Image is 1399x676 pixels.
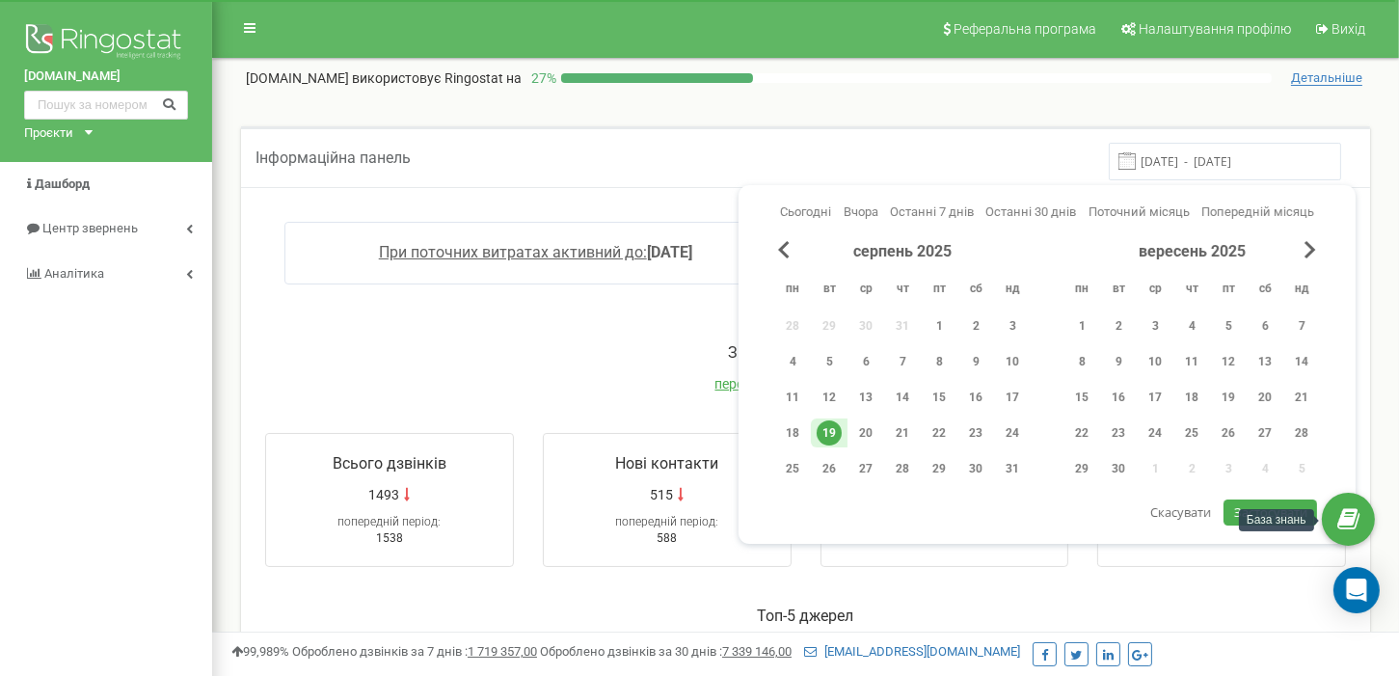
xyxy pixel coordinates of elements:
[1169,531,1275,545] span: 1хвилина 2секунди
[715,376,897,392] span: перейти до журналу дзвінків
[1251,276,1279,305] abbr: субота
[1106,456,1131,481] div: 30
[811,347,847,376] div: вт 5 серп 2025 р.
[985,204,1076,219] span: Останні 30 днів
[1224,500,1316,526] button: Застосувати
[1247,347,1283,376] div: сб 13 вер 2025 р.
[1201,204,1314,219] span: Попередній місяць
[847,454,884,483] div: ср 27 серп 2025 р.
[994,454,1031,483] div: нд 31 серп 2025 р.
[1173,383,1210,412] div: чт 18 вер 2025 р.
[1139,21,1291,37] span: Налаштування профілю
[1100,454,1137,483] div: вт 30 вер 2025 р.
[847,347,884,376] div: ср 6 серп 2025 р.
[35,176,90,191] span: Дашборд
[853,420,878,446] div: 20
[927,313,952,338] div: 1
[1333,567,1380,613] div: Open Intercom Messenger
[1106,385,1131,410] div: 16
[42,221,138,235] span: Центр звернень
[1247,383,1283,412] div: сб 20 вер 2025 р.
[1289,313,1314,338] div: 7
[774,454,811,483] div: пн 25 серп 2025 р.
[352,70,522,86] span: використовує Ringostat на
[780,456,805,481] div: 25
[811,383,847,412] div: вт 12 серп 2025 р.
[1063,383,1100,412] div: пн 15 вер 2025 р.
[994,419,1031,447] div: нд 24 серп 2025 р.
[927,420,952,446] div: 22
[1063,419,1100,447] div: пн 22 вер 2025 р.
[1179,385,1204,410] div: 18
[994,383,1031,412] div: нд 17 серп 2025 р.
[811,454,847,483] div: вт 26 серп 2025 р.
[921,419,957,447] div: пт 22 серп 2025 р.
[780,385,805,410] div: 11
[1100,311,1137,340] div: вт 2 вер 2025 р.
[1150,503,1211,521] span: Скасувати
[780,420,805,446] div: 18
[333,454,446,473] span: Всього дзвінків
[1173,311,1210,340] div: чт 4 вер 2025 р.
[1283,383,1320,412] div: нд 21 вер 2025 р.
[817,385,842,410] div: 12
[778,241,790,258] span: Previous Month
[1179,420,1204,446] div: 25
[927,456,952,481] div: 29
[844,204,878,219] span: Вчора
[963,385,988,410] div: 16
[24,19,188,68] img: Ringostat logo
[522,68,561,88] p: 27 %
[1137,383,1173,412] div: ср 17 вер 2025 р.
[780,349,805,374] div: 4
[890,420,915,446] div: 21
[884,454,921,483] div: чт 28 серп 2025 р.
[1210,347,1247,376] div: пт 12 вер 2025 р.
[657,531,677,545] span: 588
[1089,204,1190,219] span: Поточний місяць
[1216,349,1241,374] div: 12
[1143,420,1168,446] div: 24
[1179,313,1204,338] div: 4
[1283,419,1320,447] div: нд 28 вер 2025 р.
[24,68,188,86] a: [DOMAIN_NAME]
[925,276,954,305] abbr: п’ятниця
[853,385,878,410] div: 13
[890,204,974,219] span: Останні 7 днів
[1141,500,1221,526] button: Скасувати
[650,485,673,504] span: 515
[1100,419,1137,447] div: вт 23 вер 2025 р.
[1216,420,1241,446] div: 26
[853,456,878,481] div: 27
[1063,454,1100,483] div: пн 29 вер 2025 р.
[1214,276,1243,305] abbr: п’ятниця
[998,276,1027,305] abbr: неділя
[44,266,104,281] span: Аналiтика
[890,349,915,374] div: 7
[847,419,884,447] div: ср 20 серп 2025 р.
[1177,276,1206,305] abbr: четвер
[1289,349,1314,374] div: 14
[1210,311,1247,340] div: пт 5 вер 2025 р.
[1289,385,1314,410] div: 21
[1143,349,1168,374] div: 10
[24,124,73,143] div: Проєкти
[804,644,1020,659] a: [EMAIL_ADDRESS][DOMAIN_NAME]
[1063,241,1320,263] div: вересень 2025
[957,454,994,483] div: сб 30 серп 2025 р.
[1069,456,1094,481] div: 29
[774,383,811,412] div: пн 11 серп 2025 р.
[1000,456,1025,481] div: 31
[1141,276,1170,305] abbr: середа
[921,347,957,376] div: пт 8 серп 2025 р.
[1137,419,1173,447] div: ср 24 вер 2025 р.
[1289,420,1314,446] div: 28
[1106,420,1131,446] div: 23
[1252,313,1278,338] div: 6
[853,349,878,374] div: 6
[1247,419,1283,447] div: сб 27 вер 2025 р.
[1100,383,1137,412] div: вт 16 вер 2025 р.
[921,311,957,340] div: пт 1 серп 2025 р.
[1173,347,1210,376] div: чт 11 вер 2025 р.
[722,644,792,659] u: 7 339 146,00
